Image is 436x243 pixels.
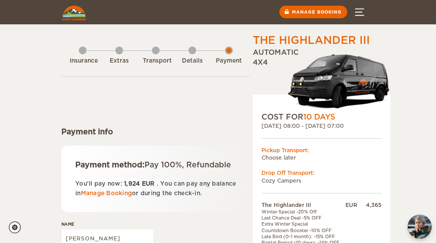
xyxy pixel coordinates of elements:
td: Winter Special -20% Off [262,209,344,215]
div: [DATE] 08:00 - [DATE] 07:00 [262,122,382,130]
div: The Highlander III [253,33,370,48]
div: Insurance [70,57,96,65]
td: Countdown Booster -10% OFF [262,227,344,233]
div: 4,365 [357,201,382,209]
div: Drop Off Transport: [262,169,382,176]
div: Extras [106,57,132,65]
img: stor-langur-4.png [288,50,390,112]
td: Choose later [262,154,382,161]
div: Details [179,57,205,65]
td: Extra Winter Special [262,221,344,227]
div: EUR [344,201,357,209]
td: The Highlander III [262,201,344,209]
td: Last Chance Deal -5% OFF [262,215,344,221]
td: Cozy Campers [262,177,382,184]
div: Payment method: [75,160,236,170]
img: Cozy Campers [62,6,86,20]
span: EUR [142,180,155,187]
button: chat-button [408,215,432,239]
img: Freyja at Cozy Campers [408,215,432,239]
label: Name [61,221,153,227]
div: Transport [143,57,169,65]
a: Manage booking [279,6,347,18]
div: Payment [216,57,242,65]
span: Pay 100%, Refundable [144,160,231,169]
span: 10 Days [303,113,335,121]
p: You'll pay now: . You can pay any balance in or during the check-in. [75,179,236,198]
span: 1,924 [124,180,140,187]
td: Late Bird (0-1 month): -15% OFF [262,233,344,240]
div: Automatic 4x4 [253,48,390,111]
div: COST FOR [262,112,382,122]
a: Cookie settings [9,221,27,233]
div: Payment info [61,126,250,137]
div: Pickup Transport: [262,146,382,154]
a: Manage Booking [81,190,132,196]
